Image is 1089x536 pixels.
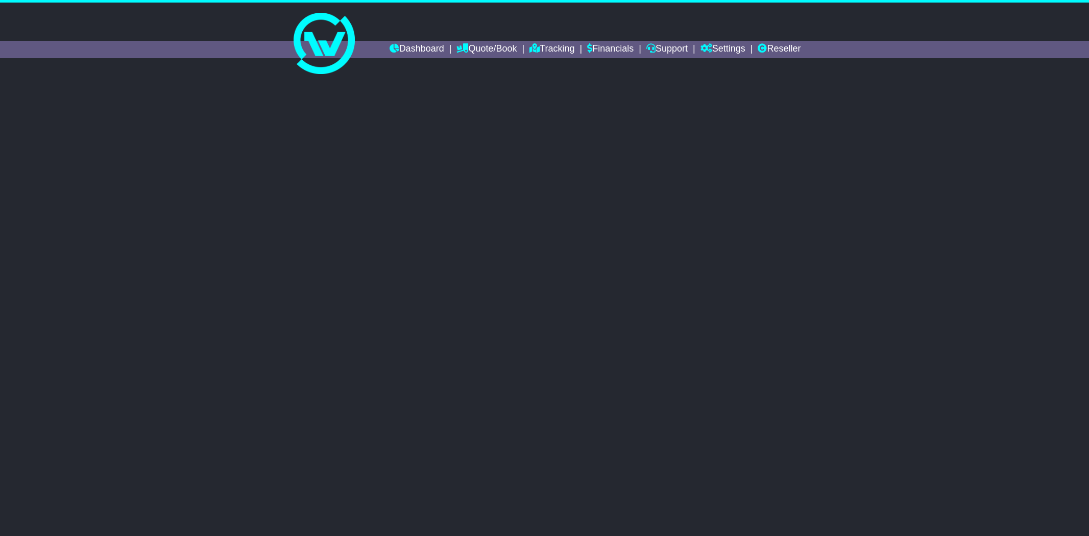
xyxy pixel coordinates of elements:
a: Dashboard [390,41,444,58]
a: Quote/Book [456,41,517,58]
a: Reseller [758,41,801,58]
a: Support [646,41,688,58]
a: Tracking [529,41,574,58]
a: Settings [700,41,745,58]
a: Financials [587,41,634,58]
